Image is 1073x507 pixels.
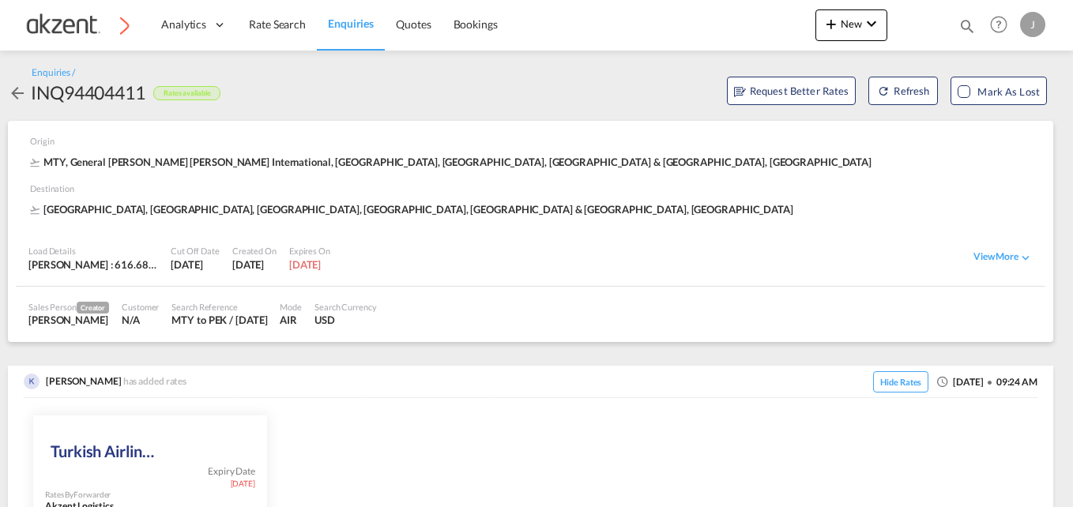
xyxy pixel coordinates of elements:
[24,374,40,389] img: +TGpXNAAAABklEQVQDANCYcWr4dftOAAAAAElFTkSuQmCC
[232,257,277,272] div: 2 Sep 2025
[28,313,109,327] div: Juana Roque
[28,245,158,257] div: Load Details
[734,83,849,99] span: Request Better Rates
[51,426,156,465] div: Turkish Airlines Inc.
[171,313,267,327] div: MTY to PEK / 2 Sep 2025
[328,17,374,30] span: Enquiries
[977,84,1040,100] div: Mark as Lost
[958,17,976,41] div: icon-magnify
[951,77,1047,105] button: Mark as Lost
[877,84,890,97] md-icon: icon-refresh
[958,17,976,35] md-icon: icon-magnify
[28,301,109,314] div: Sales Person
[862,14,881,33] md-icon: icon-chevron-down
[988,380,992,385] md-icon: icon-checkbox-blank-circle
[1020,12,1045,37] div: J
[171,245,220,257] div: Cut Off Date
[171,257,220,272] div: 2 Sep 2025
[314,313,377,327] div: USD
[1018,250,1033,265] md-icon: icon-chevron-down
[8,84,27,103] md-icon: icon-arrow-left
[31,80,145,105] div: INQ94404411
[280,301,302,313] div: Mode
[24,7,130,43] img: c72fcea0ad0611ed966209c23b7bd3dd.png
[314,301,377,313] div: Search Currency
[46,375,122,387] span: [PERSON_NAME]
[231,478,255,489] span: [DATE]
[30,202,797,216] span: [GEOGRAPHIC_DATA], [GEOGRAPHIC_DATA], [GEOGRAPHIC_DATA], [GEOGRAPHIC_DATA], [GEOGRAPHIC_DATA] & [...
[865,374,1037,391] div: [DATE] 09:24 AM
[30,135,1039,155] div: Origin
[208,465,255,479] span: Expiry Date
[77,302,109,314] span: Creator
[122,301,159,313] div: Customer
[171,301,267,313] div: Search Reference
[161,17,206,32] span: Analytics
[873,371,928,392] span: Hide Rates
[822,14,841,33] md-icon: icon-plus 400-fg
[8,80,31,105] div: icon-arrow-left
[32,66,75,80] div: Enquiries /
[958,84,1040,100] md-checkbox: Mark as Lost
[734,86,746,98] md-icon: assets/icons/custom/RBR.svg
[727,77,857,105] button: assets/icons/custom/RBR.svgRequest Better Rates
[232,245,277,257] div: Created On
[454,17,498,31] span: Bookings
[123,375,191,387] span: has added rates
[280,313,302,327] div: AIR
[153,86,221,101] div: Rates available
[28,257,158,272] div: [PERSON_NAME] : 616.68 KG | Volumetric Wt : 1,092.27 KG
[985,11,1020,39] div: Help
[973,250,1033,265] div: View Moreicon-chevron-down
[30,182,1039,202] div: Destination
[122,313,159,327] div: N/A
[289,245,330,257] div: Expires On
[396,17,431,31] span: Quotes
[822,17,881,30] span: New
[936,375,949,388] md-icon: icon-clock
[249,17,306,31] span: Rate Search
[868,77,938,105] button: icon-refreshRefresh
[30,155,875,169] div: MTY, General [PERSON_NAME] [PERSON_NAME] International, [GEOGRAPHIC_DATA], [GEOGRAPHIC_DATA], [GE...
[815,9,887,41] button: icon-plus 400-fgNewicon-chevron-down
[985,11,1012,38] span: Help
[73,490,111,499] span: Forwarder
[45,489,111,500] div: Rates By
[289,257,330,272] div: 1 Dec 2025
